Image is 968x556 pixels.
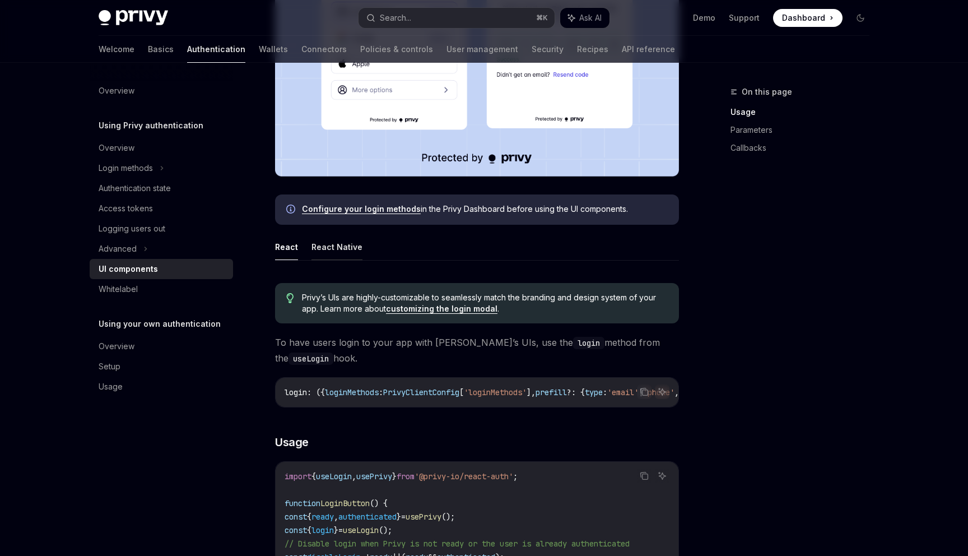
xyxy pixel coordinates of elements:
[99,10,168,26] img: dark logo
[99,340,134,353] div: Overview
[316,471,352,481] span: useLogin
[401,512,406,522] span: =
[311,525,334,535] span: login
[285,498,320,508] span: function
[90,279,233,299] a: Whitelabel
[99,360,120,373] div: Setup
[99,262,158,276] div: UI components
[560,8,609,28] button: Ask AI
[782,12,825,24] span: Dashboard
[302,292,668,314] span: Privy’s UIs are highly-customizable to seamlessly match the branding and design system of your ap...
[99,84,134,98] div: Overview
[674,387,679,397] span: ,
[275,234,298,260] button: React
[311,234,362,260] button: React Native
[573,337,604,349] code: login
[607,387,639,397] span: 'email'
[90,259,233,279] a: UI components
[325,387,379,397] span: loginMethods
[320,498,370,508] span: LoginButton
[383,387,459,397] span: PrivyClientConfig
[415,471,513,481] span: '@privy-io/react-auth'
[334,512,338,522] span: ,
[356,471,392,481] span: usePrivy
[311,512,334,522] span: ready
[459,387,464,397] span: [
[99,282,138,296] div: Whitelabel
[637,469,651,483] button: Copy the contents from the code block
[338,512,397,522] span: authenticated
[379,525,392,535] span: ();
[99,182,171,195] div: Authentication state
[343,525,379,535] span: useLogin
[637,384,651,399] button: Copy the contents from the code block
[655,384,669,399] button: Ask AI
[359,8,555,28] button: Search...⌘K
[90,198,233,219] a: Access tokens
[446,36,518,63] a: User management
[99,141,134,155] div: Overview
[773,9,843,27] a: Dashboard
[513,471,518,481] span: ;
[307,512,311,522] span: {
[386,304,497,314] a: customizing the login modal
[187,36,245,63] a: Authentication
[99,242,137,256] div: Advanced
[532,36,564,63] a: Security
[275,434,309,450] span: Usage
[286,205,297,216] svg: Info
[307,525,311,535] span: {
[464,387,527,397] span: 'loginMethods'
[99,317,221,331] h5: Using your own authentication
[148,36,174,63] a: Basics
[527,387,536,397] span: ],
[536,13,548,22] span: ⌘ K
[302,203,668,215] span: in the Privy Dashboard before using the UI components.
[622,36,675,63] a: API reference
[285,387,307,397] span: login
[380,11,411,25] div: Search...
[275,335,679,366] span: To have users login to your app with [PERSON_NAME]’s UIs, use the method from the hook.
[285,471,311,481] span: import
[851,9,869,27] button: Toggle dark mode
[397,471,415,481] span: from
[730,139,878,157] a: Callbacks
[729,12,760,24] a: Support
[301,36,347,63] a: Connectors
[536,387,567,397] span: prefill
[441,512,455,522] span: ();
[406,512,441,522] span: usePrivy
[99,202,153,215] div: Access tokens
[579,12,602,24] span: Ask AI
[99,161,153,175] div: Login methods
[90,178,233,198] a: Authentication state
[577,36,608,63] a: Recipes
[370,498,388,508] span: () {
[99,36,134,63] a: Welcome
[397,512,401,522] span: }
[392,471,397,481] span: }
[730,121,878,139] a: Parameters
[90,336,233,356] a: Overview
[99,222,165,235] div: Logging users out
[311,471,316,481] span: {
[302,204,421,214] a: Configure your login methods
[90,377,233,397] a: Usage
[99,119,203,132] h5: Using Privy authentication
[693,12,715,24] a: Demo
[379,387,383,397] span: :
[567,387,585,397] span: ?: {
[285,539,630,549] span: // Disable login when Privy is not ready or the user is already authenticated
[334,525,338,535] span: }
[90,138,233,158] a: Overview
[742,85,792,99] span: On this page
[655,469,669,483] button: Ask AI
[730,103,878,121] a: Usage
[259,36,288,63] a: Wallets
[585,387,603,397] span: type
[307,387,325,397] span: : ({
[603,387,607,397] span: :
[90,219,233,239] a: Logging users out
[352,471,356,481] span: ,
[338,525,343,535] span: =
